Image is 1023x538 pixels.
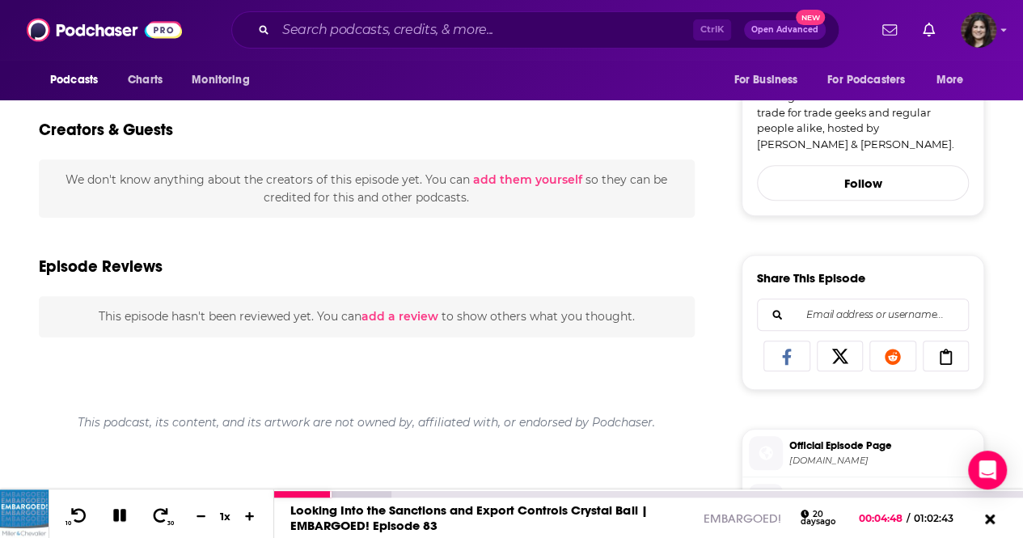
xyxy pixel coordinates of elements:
a: Copy Link [923,341,970,371]
span: For Business [733,69,797,91]
span: Ctrl K [693,19,731,40]
span: This episode hasn't been reviewed yet. You can to show others what you thought. [99,309,635,324]
div: This podcast, its content, and its artwork are not owned by, affiliated with, or endorsed by Podc... [39,402,695,443]
span: We don't know anything about the creators of this episode yet . You can so they can be credited f... [66,172,667,205]
button: add them yourself [473,173,582,186]
button: 10 [62,506,93,527]
a: Intelligent talk about international trade for trade geeks and regular people alike, hosted by [P... [757,89,969,152]
span: 10 [66,520,71,527]
span: Open Advanced [751,26,818,34]
a: Download Audio File[URL][DOMAIN_NAME] [749,484,977,518]
h3: Share This Episode [757,270,865,286]
a: Share on Reddit [869,341,916,371]
h3: Episode Reviews [39,256,163,277]
button: Open AdvancedNew [744,20,826,40]
span: Monitoring [192,69,249,91]
span: 01:02:43 [910,512,970,524]
div: Search podcasts, credits, & more... [231,11,839,49]
a: Official Episode Page[DOMAIN_NAME] [749,436,977,470]
a: Looking Into the Sanctions and Export Controls Crystal Ball | EMBARGOED! Episode 83 [290,502,647,533]
span: For Podcasters [827,69,905,91]
button: add a review [361,307,438,325]
input: Email address or username... [771,299,955,330]
button: open menu [817,65,928,95]
input: Search podcasts, credits, & more... [276,17,693,43]
span: Download Audio File [789,486,977,501]
span: 30 [167,520,174,527]
img: Podchaser - Follow, Share and Rate Podcasts [27,15,182,45]
div: Open Intercom Messenger [968,451,1007,489]
button: open menu [180,65,270,95]
span: embargoed.podbean.com [789,455,977,467]
img: User Profile [961,12,996,48]
span: Logged in as amandavpr [961,12,996,48]
span: Official Episode Page [789,438,977,453]
span: More [936,69,964,91]
button: 30 [146,506,177,527]
span: New [796,10,825,25]
span: 00:04:48 [859,512,907,524]
button: open menu [39,65,119,95]
span: Podcasts [50,69,98,91]
button: open menu [722,65,818,95]
a: Show notifications dropdown [916,16,941,44]
span: Charts [128,69,163,91]
a: Share on X/Twitter [817,341,864,371]
button: Follow [757,165,969,201]
a: Share on Facebook [763,341,810,371]
span: / [907,512,910,524]
a: Show notifications dropdown [876,16,903,44]
button: Show profile menu [961,12,996,48]
div: 1 x [212,510,239,523]
div: Search followers [757,299,969,331]
a: Charts [117,65,172,95]
a: EMBARGOED! [704,510,781,526]
button: open menu [925,65,984,95]
h2: Creators & Guests [39,120,173,140]
div: 20 days ago [801,510,848,527]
